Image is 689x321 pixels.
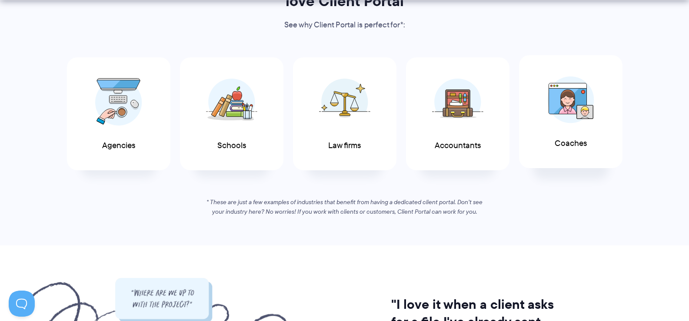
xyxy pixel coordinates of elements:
a: Coaches [519,55,622,169]
span: Schools [217,141,246,150]
span: Accountants [435,141,481,150]
a: Schools [180,57,283,171]
a: Law firms [293,57,396,171]
iframe: Toggle Customer Support [9,291,35,317]
span: Coaches [555,139,587,148]
em: * These are just a few examples of industries that benefit from having a dedicated client portal.... [206,198,483,216]
span: Agencies [102,141,135,150]
a: Agencies [67,57,170,171]
p: See why Client Portal is perfect for*: [233,19,457,32]
a: Accountants [406,57,509,171]
span: Law firms [328,141,361,150]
